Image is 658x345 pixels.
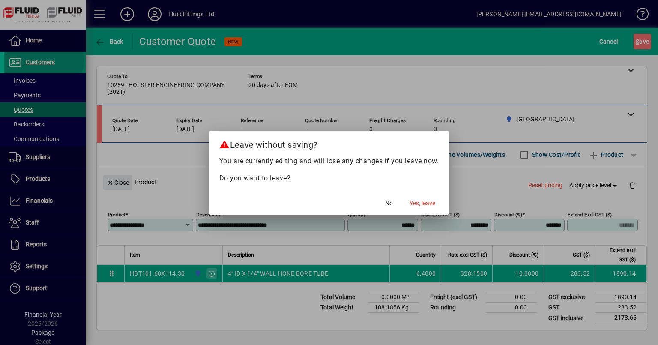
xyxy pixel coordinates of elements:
[385,199,393,208] span: No
[375,196,403,211] button: No
[406,196,439,211] button: Yes, leave
[219,173,439,183] p: Do you want to leave?
[410,199,435,208] span: Yes, leave
[219,156,439,166] p: You are currently editing and will lose any changes if you leave now.
[209,131,449,156] h2: Leave without saving?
